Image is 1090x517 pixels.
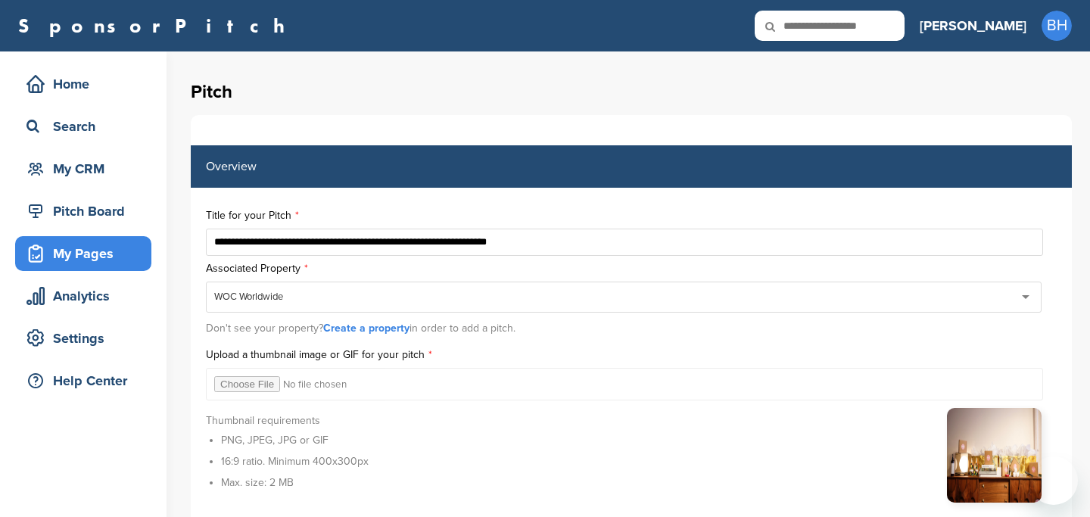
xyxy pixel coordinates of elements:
[221,432,369,448] li: PNG, JPEG, JPG or GIF
[23,240,151,267] div: My Pages
[206,350,1057,360] label: Upload a thumbnail image or GIF for your pitch
[15,67,151,101] a: Home
[15,279,151,313] a: Analytics
[1042,11,1072,41] span: BH
[1029,456,1078,505] iframe: Button to launch messaging window
[206,315,1057,342] div: Don't see your property? in order to add a pitch.
[214,290,283,304] div: WOC Worldwide
[15,194,151,229] a: Pitch Board
[18,16,294,36] a: SponsorPitch
[206,263,1057,274] label: Associated Property
[920,15,1026,36] h3: [PERSON_NAME]
[191,79,1072,106] h1: Pitch
[221,475,369,491] li: Max. size: 2 MB
[23,198,151,225] div: Pitch Board
[15,109,151,144] a: Search
[23,367,151,394] div: Help Center
[23,70,151,98] div: Home
[23,155,151,182] div: My CRM
[920,9,1026,42] a: [PERSON_NAME]
[206,210,1057,221] label: Title for your Pitch
[23,282,151,310] div: Analytics
[221,453,369,469] li: 16:9 ratio. Minimum 400x300px
[206,160,257,173] label: Overview
[15,363,151,398] a: Help Center
[15,321,151,356] a: Settings
[23,325,151,352] div: Settings
[23,113,151,140] div: Search
[947,408,1042,503] img: 1.png
[15,151,151,186] a: My CRM
[323,322,410,335] a: Create a property
[15,236,151,271] a: My Pages
[206,415,369,496] div: Thumbnail requirements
